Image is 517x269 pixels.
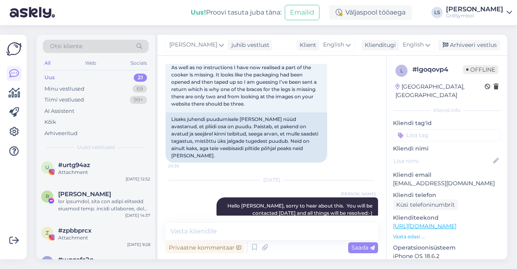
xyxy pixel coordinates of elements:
[58,191,111,198] span: Robert Szulc
[44,85,84,93] div: Minu vestlused
[45,164,49,170] span: u
[191,8,206,16] b: Uus!
[125,212,150,218] div: [DATE] 14:37
[58,227,92,234] span: #zpbbprcx
[446,6,512,19] a: [PERSON_NAME]GrillSymbol
[393,119,501,127] p: Kliendi tag'id
[58,256,93,263] span: #wqgafs2g
[393,244,501,252] p: Operatsioonisüsteem
[446,13,503,19] div: GrillSymbol
[166,176,378,184] div: [DATE]
[393,179,501,188] p: [EMAIL_ADDRESS][DOMAIN_NAME]
[463,65,498,74] span: Offline
[44,129,78,138] div: Arhiveeritud
[228,41,269,49] div: juhib vestlust
[58,169,150,176] div: Attachment
[44,107,74,115] div: AI Assistent
[44,74,55,82] div: Uus
[412,65,463,74] div: # lgoqovp4
[191,8,282,17] div: Proovi tasuta juba täna:
[393,129,501,141] input: Lisa tag
[84,58,98,68] div: Web
[126,176,150,182] div: [DATE] 12:52
[393,171,501,179] p: Kliendi email
[171,64,318,107] span: As well as no instructions I have now realised a part of the cooker is missing. It looks like the...
[58,198,150,212] div: lor ipsumdol, sita con adipi elitsedd eiusmod temp. incidi utlaboree, dol magnaa enima minim veni...
[438,40,500,51] div: Arhiveeri vestlus
[46,230,49,236] span: z
[6,41,22,57] img: Askly Logo
[393,157,492,165] input: Lisa nimi
[393,144,501,153] p: Kliendi nimi
[400,68,403,74] span: l
[351,244,375,251] span: Saada
[296,41,316,49] div: Klient
[168,163,198,169] span: 20:36
[129,58,149,68] div: Socials
[393,222,456,230] a: [URL][DOMAIN_NAME]
[393,107,501,114] div: Kliendi info
[44,118,56,126] div: Kõik
[50,42,82,51] span: Otsi kliente
[393,191,501,199] p: Kliendi telefon
[169,40,217,49] span: [PERSON_NAME]
[227,203,374,216] span: Hello [PERSON_NAME], sorry to hear about this. You will be contacted [DATE] and all things will b...
[341,191,376,197] span: [PERSON_NAME]
[134,74,147,82] div: 21
[285,5,319,20] button: Emailid
[58,161,90,169] span: #urtg94az
[393,233,501,240] p: Vaata edasi ...
[77,144,115,151] span: Uued vestlused
[361,41,396,49] div: Klienditugi
[166,242,244,253] div: Privaatne kommentaar
[403,40,424,49] span: English
[446,6,503,13] div: [PERSON_NAME]
[393,252,501,261] p: iPhone OS 18.6.2
[127,241,150,248] div: [DATE] 9:28
[45,259,50,265] span: w
[44,96,84,104] div: Tiimi vestlused
[46,193,49,199] span: R
[166,112,327,163] div: Lisaks juhendi puudumisele [PERSON_NAME] nüüd avastanud, et pliidi osa on puudu. Paistab, et pake...
[43,58,52,68] div: All
[393,214,501,222] p: Klienditeekond
[130,96,147,104] div: 99+
[58,234,150,241] div: Attachment
[393,199,458,210] div: Küsi telefoninumbrit
[323,40,344,49] span: English
[395,83,485,100] div: [GEOGRAPHIC_DATA], [GEOGRAPHIC_DATA]
[132,85,147,93] div: 69
[329,5,412,20] div: Väljaspool tööaega
[431,7,443,18] div: LS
